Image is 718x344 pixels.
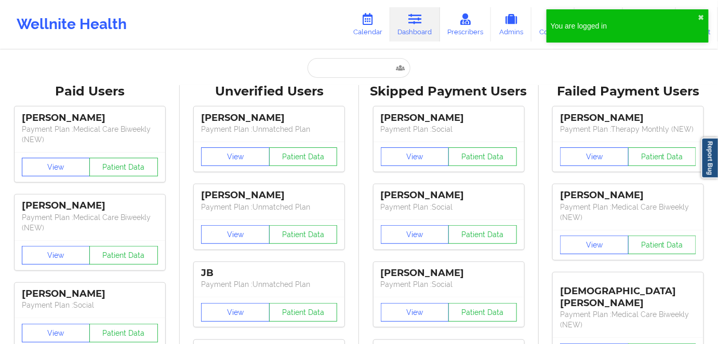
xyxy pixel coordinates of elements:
[560,147,629,166] button: View
[491,7,531,42] a: Admins
[381,225,449,244] button: View
[22,288,158,300] div: [PERSON_NAME]
[560,124,696,134] p: Payment Plan : Therapy Monthly (NEW)
[448,225,517,244] button: Patient Data
[201,279,337,290] p: Payment Plan : Unmatched Plan
[560,112,696,124] div: [PERSON_NAME]
[381,112,517,124] div: [PERSON_NAME]
[201,147,270,166] button: View
[269,303,338,322] button: Patient Data
[448,147,517,166] button: Patient Data
[390,7,440,42] a: Dashboard
[381,147,449,166] button: View
[22,112,158,124] div: [PERSON_NAME]
[22,200,158,212] div: [PERSON_NAME]
[201,225,270,244] button: View
[628,147,697,166] button: Patient Data
[440,7,491,42] a: Prescribers
[560,236,629,254] button: View
[381,202,517,212] p: Payment Plan : Social
[22,158,90,176] button: View
[531,7,575,42] a: Coaches
[7,84,172,100] div: Paid Users
[269,147,338,166] button: Patient Data
[698,13,704,22] button: close
[546,84,711,100] div: Failed Payment Users
[381,267,517,279] div: [PERSON_NAME]
[560,309,696,330] p: Payment Plan : Medical Care Biweekly (NEW)
[381,124,517,134] p: Payment Plan : Social
[201,124,337,134] p: Payment Plan : Unmatched Plan
[628,236,697,254] button: Patient Data
[366,84,531,100] div: Skipped Payment Users
[381,279,517,290] p: Payment Plan : Social
[381,303,449,322] button: View
[22,246,90,265] button: View
[201,267,337,279] div: JB
[187,84,352,100] div: Unverified Users
[89,246,158,265] button: Patient Data
[201,112,337,124] div: [PERSON_NAME]
[269,225,338,244] button: Patient Data
[381,189,517,201] div: [PERSON_NAME]
[345,7,390,42] a: Calendar
[560,278,696,309] div: [DEMOGRAPHIC_DATA][PERSON_NAME]
[701,137,718,178] a: Report Bug
[448,303,517,322] button: Patient Data
[201,202,337,212] p: Payment Plan : Unmatched Plan
[560,189,696,201] div: [PERSON_NAME]
[551,21,698,31] div: You are logged in
[89,158,158,176] button: Patient Data
[22,324,90,342] button: View
[22,300,158,310] p: Payment Plan : Social
[201,303,270,322] button: View
[201,189,337,201] div: [PERSON_NAME]
[22,124,158,145] p: Payment Plan : Medical Care Biweekly (NEW)
[560,202,696,223] p: Payment Plan : Medical Care Biweekly (NEW)
[22,212,158,233] p: Payment Plan : Medical Care Biweekly (NEW)
[89,324,158,342] button: Patient Data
